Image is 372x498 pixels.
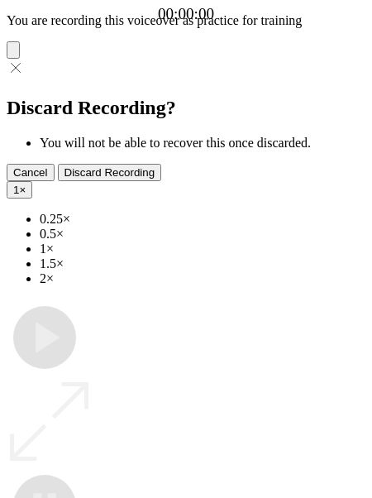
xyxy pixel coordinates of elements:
a: 00:00:00 [158,5,214,23]
li: 1× [40,242,365,256]
p: You are recording this voiceover as practice for training [7,13,365,28]
h2: Discard Recording? [7,97,365,119]
li: 0.5× [40,227,365,242]
li: 2× [40,271,365,286]
li: 0.25× [40,212,365,227]
li: 1.5× [40,256,365,271]
button: Cancel [7,164,55,181]
span: 1 [13,184,19,196]
button: Discard Recording [58,164,162,181]
li: You will not be able to recover this once discarded. [40,136,365,151]
button: 1× [7,181,32,199]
